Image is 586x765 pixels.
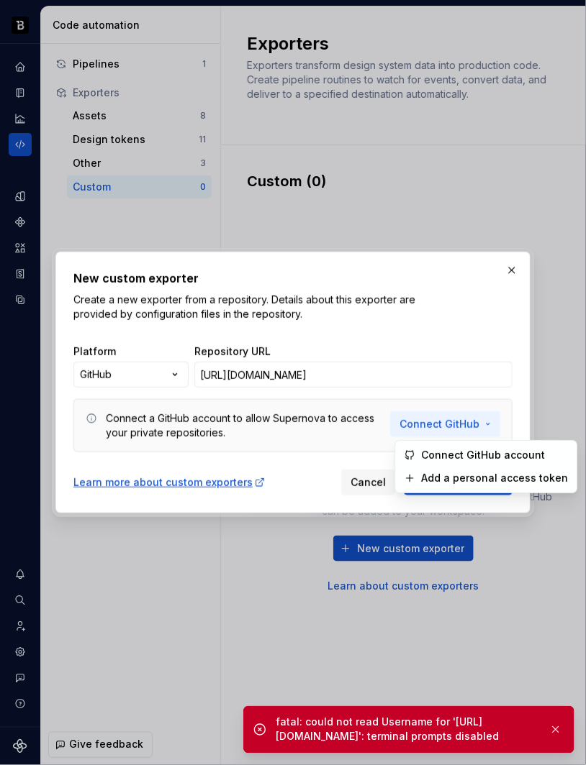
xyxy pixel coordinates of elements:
div: Connect a GitHub account to allow Supernova to access your private repositories. [106,411,382,440]
span: Cancel [351,475,386,490]
h2: New custom exporter [73,270,513,287]
span: Connect GitHub [400,417,479,431]
div: Learn more about custom exporters [73,475,266,490]
p: Create a new exporter from a repository. Details about this exporter are provided by configuratio... [73,293,419,321]
span: Add a personal access token [421,471,568,485]
span: Connect GitHub account [421,448,568,462]
label: Platform [73,344,116,359]
div: fatal: could not read Username for '[URL][DOMAIN_NAME]': terminal prompts disabled [276,715,538,744]
label: Repository URL [194,344,271,359]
